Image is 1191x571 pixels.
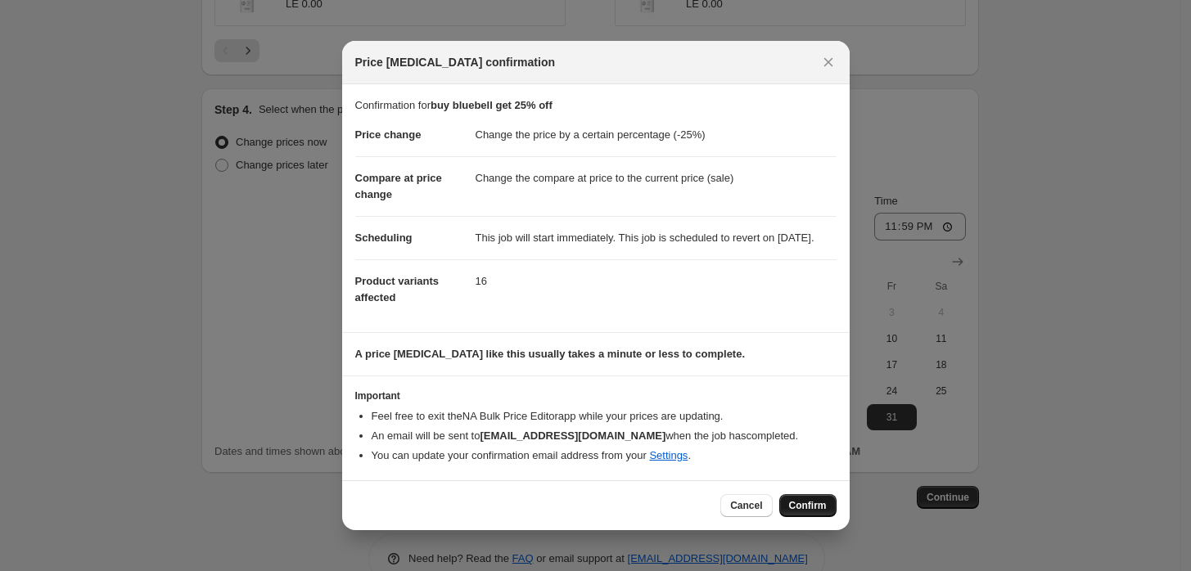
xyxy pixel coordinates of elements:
button: Cancel [720,494,772,517]
li: You can update your confirmation email address from your . [372,447,837,464]
dd: This job will start immediately. This job is scheduled to revert on [DATE]. [476,216,837,259]
h3: Important [355,389,837,402]
span: Price [MEDICAL_DATA] confirmation [355,54,556,70]
button: Confirm [779,494,837,517]
b: [EMAIL_ADDRESS][DOMAIN_NAME] [480,429,665,442]
dd: 16 [476,259,837,303]
span: Compare at price change [355,172,442,200]
b: buy bluebell get 25% off [431,99,553,111]
a: Settings [649,449,688,461]
span: Product variants affected [355,275,440,303]
span: Confirm [789,499,827,512]
li: Feel free to exit the NA Bulk Price Editor app while your prices are updating. [372,408,837,425]
span: Cancel [730,499,762,512]
span: Scheduling [355,232,413,244]
span: Price change [355,128,422,141]
p: Confirmation for [355,97,837,114]
dd: Change the price by a certain percentage (-25%) [476,114,837,156]
li: An email will be sent to when the job has completed . [372,428,837,444]
button: Close [817,51,840,74]
dd: Change the compare at price to the current price (sale) [476,156,837,200]
b: A price [MEDICAL_DATA] like this usually takes a minute or less to complete. [355,348,746,360]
